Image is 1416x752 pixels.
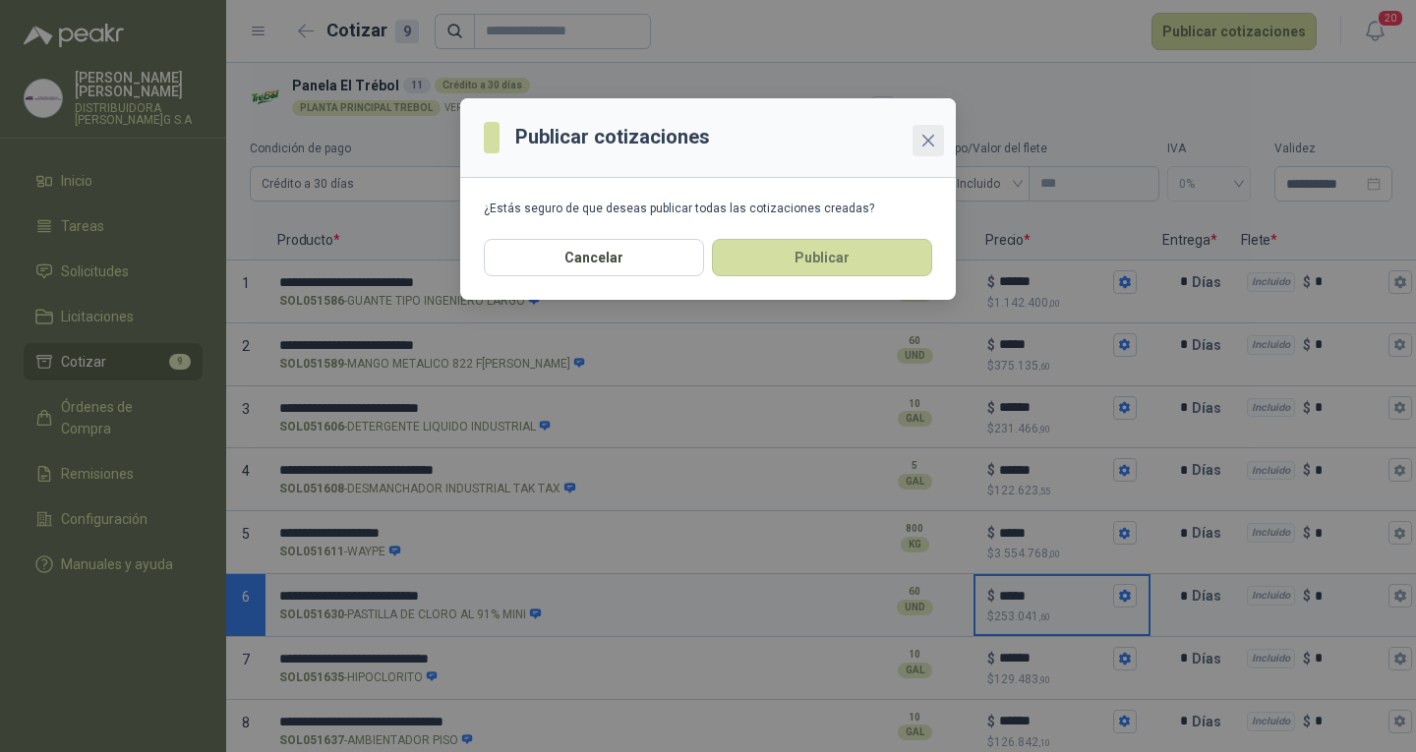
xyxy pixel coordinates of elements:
h3: Publicar cotizaciones [515,122,710,152]
button: Close [913,125,944,156]
span: close [920,133,936,148]
div: ¿Estás seguro de que deseas publicar todas las cotizaciones creadas? [484,202,932,215]
button: Cancelar [484,239,704,276]
button: Publicar [712,239,932,276]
